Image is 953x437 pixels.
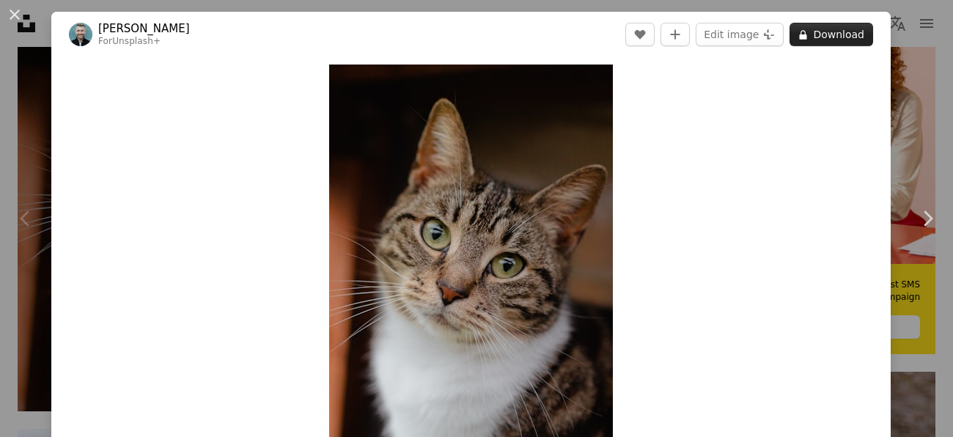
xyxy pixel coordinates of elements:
[98,21,190,36] a: [PERSON_NAME]
[625,23,655,46] button: Like
[98,36,190,48] div: For
[696,23,784,46] button: Edit image
[69,23,92,46] img: Go to Luke Thornton's profile
[112,36,161,46] a: Unsplash+
[790,23,873,46] button: Download
[902,148,953,289] a: Next
[661,23,690,46] button: Add to Collection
